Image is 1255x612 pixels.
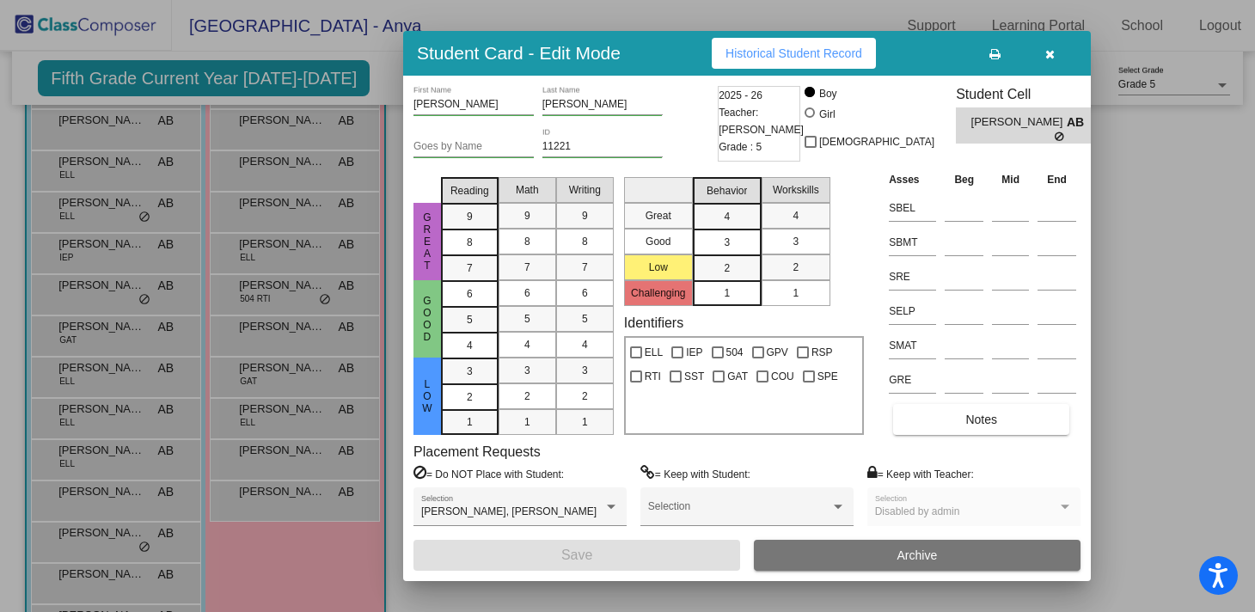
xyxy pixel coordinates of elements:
span: 2 [724,260,730,276]
span: GPV [767,342,788,363]
span: 1 [524,414,530,430]
span: Archive [897,548,938,562]
span: 5 [467,312,473,327]
span: Teacher: [PERSON_NAME] [719,104,804,138]
span: 1 [467,414,473,430]
span: 7 [582,260,588,275]
span: 2025 - 26 [719,87,762,104]
span: 4 [582,337,588,352]
label: = Do NOT Place with Student: [413,465,564,482]
input: goes by name [413,141,534,153]
span: Disabled by admin [875,505,960,517]
label: Placement Requests [413,444,541,460]
span: 3 [582,363,588,378]
span: 8 [524,234,530,249]
span: [PERSON_NAME], [PERSON_NAME] [421,505,597,517]
input: assessment [889,298,936,324]
span: RSP [811,342,833,363]
span: 9 [524,208,530,223]
span: 9 [582,208,588,223]
span: Writing [569,182,601,198]
span: Notes [965,413,997,426]
input: assessment [889,264,936,290]
span: Low [419,378,435,414]
span: 6 [524,285,530,301]
div: Girl [818,107,836,122]
th: End [1033,170,1081,189]
span: ELL [645,342,663,363]
span: 8 [467,235,473,250]
span: Save [561,548,592,562]
span: Workskills [773,182,819,198]
span: 8 [582,234,588,249]
span: 4 [467,338,473,353]
span: Historical Student Record [725,46,862,60]
button: Archive [754,540,1081,571]
span: 2 [467,389,473,405]
input: assessment [889,229,936,255]
label: Identifiers [624,315,683,331]
span: Math [516,182,539,198]
span: [PERSON_NAME] [971,113,1067,132]
th: Beg [940,170,988,189]
span: Grade : 5 [719,138,762,156]
span: SST [684,366,704,387]
button: Historical Student Record [712,38,876,69]
input: assessment [889,333,936,358]
span: 504 [726,342,744,363]
span: GAT [727,366,748,387]
button: Save [413,540,740,571]
span: 1 [724,285,730,301]
label: = Keep with Student: [640,465,750,482]
h3: Student Cell [956,86,1105,102]
input: assessment [889,367,936,393]
span: 5 [524,311,530,327]
span: 7 [467,260,473,276]
span: COU [771,366,794,387]
th: Asses [885,170,940,189]
span: IEP [686,342,702,363]
span: 6 [582,285,588,301]
span: Great [419,211,435,272]
span: Good [419,295,435,343]
span: 1 [582,414,588,430]
span: 9 [467,209,473,224]
span: 7 [524,260,530,275]
span: RTI [645,366,661,387]
button: Notes [893,404,1069,435]
span: 2 [793,260,799,275]
span: 4 [724,209,730,224]
span: SPE [817,366,838,387]
span: AB [1067,113,1091,132]
div: Boy [818,86,837,101]
span: 1 [793,285,799,301]
span: 5 [582,311,588,327]
span: 2 [524,389,530,404]
span: Behavior [707,183,747,199]
span: 6 [467,286,473,302]
span: 3 [793,234,799,249]
span: 3 [524,363,530,378]
span: 3 [724,235,730,250]
input: Enter ID [542,141,663,153]
th: Mid [988,170,1033,189]
h3: Student Card - Edit Mode [417,42,621,64]
input: assessment [889,195,936,221]
label: = Keep with Teacher: [867,465,974,482]
span: 4 [524,337,530,352]
span: 4 [793,208,799,223]
span: 2 [582,389,588,404]
span: 3 [467,364,473,379]
span: [DEMOGRAPHIC_DATA] [819,132,934,152]
span: Reading [450,183,489,199]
